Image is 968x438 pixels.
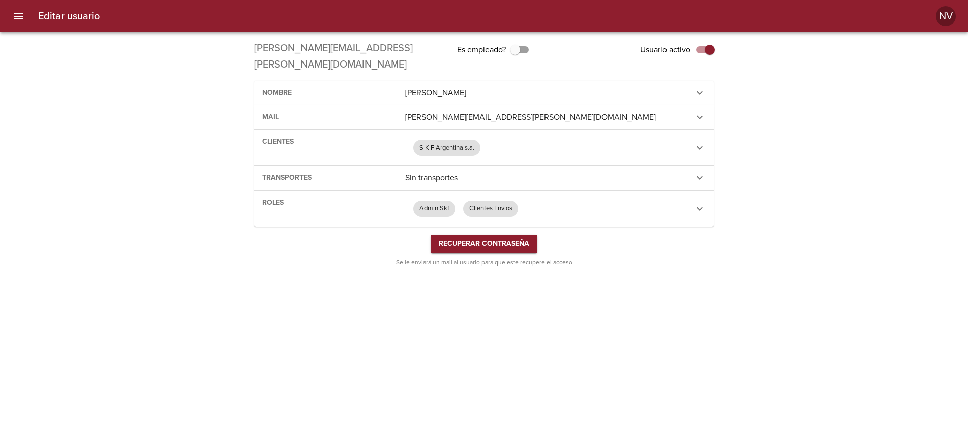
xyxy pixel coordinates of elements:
button: menu [6,4,30,28]
span: Usuario activo [640,44,690,56]
span: Admin Skf [413,205,455,212]
p: [PERSON_NAME] [405,87,688,99]
span: S K F Argentina s.a. [413,144,480,152]
h6: [PERSON_NAME][EMAIL_ADDRESS][PERSON_NAME][DOMAIN_NAME] [254,40,441,73]
span: mail [262,113,279,121]
span: Clientes [262,137,294,146]
span: Es empleado? [457,44,506,56]
a: Admin Skf [413,201,455,217]
div: TransportesSin transportes [254,166,714,191]
div: ClientesS K F Argentina s.a. [254,130,714,166]
span: Recuperar contraseña [439,238,529,251]
div: RolesAdmin SkfClientes Envios [254,191,714,227]
span: nombre [262,88,292,97]
span: Activar como empleado [506,40,535,59]
button: Recuperar contraseña [431,235,537,254]
p: Sin transportes [405,172,688,184]
h6: Editar usuario [38,8,100,24]
span: Desactivar usuario [690,40,719,59]
div: NV [936,6,956,26]
span: Clientes Envios [463,205,518,212]
div: nombre[PERSON_NAME] [254,81,714,105]
span: Roles [262,198,284,207]
div: mail[PERSON_NAME][EMAIL_ADDRESS][PERSON_NAME][DOMAIN_NAME] [254,105,714,130]
span: Transportes [262,173,312,182]
a: Clientes Envios [463,201,518,217]
p: [PERSON_NAME][EMAIL_ADDRESS][PERSON_NAME][DOMAIN_NAME] [405,111,688,123]
span: Se le enviará un mail al usuario para que este recupere el acceso [396,259,572,266]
